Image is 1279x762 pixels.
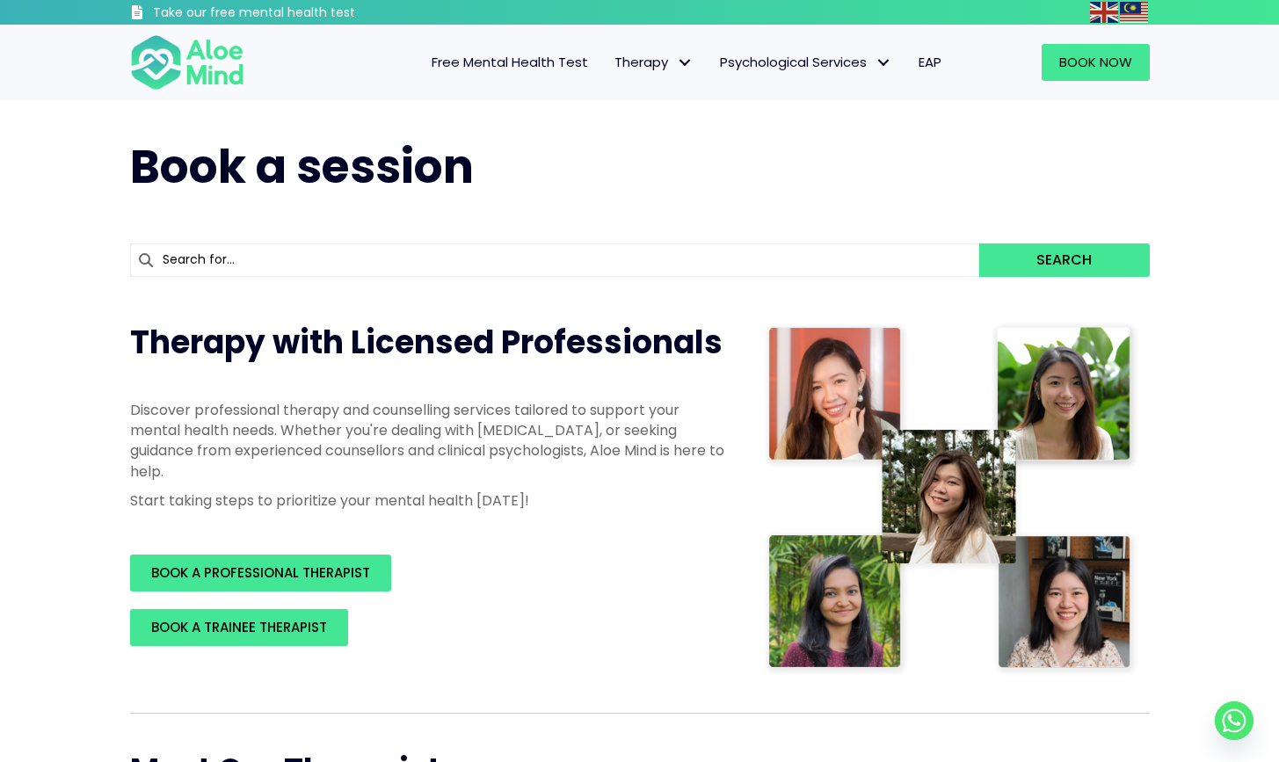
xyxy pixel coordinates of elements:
[1120,2,1150,22] a: Malay
[130,490,728,511] p: Start taking steps to prioritize your mental health [DATE]!
[130,4,449,25] a: Take our free mental health test
[130,320,723,365] span: Therapy with Licensed Professionals
[432,53,588,71] span: Free Mental Health Test
[1090,2,1120,22] a: English
[153,4,449,22] h3: Take our free mental health test
[418,44,601,81] a: Free Mental Health Test
[1042,44,1150,81] a: Book Now
[601,44,707,81] a: TherapyTherapy: submenu
[720,53,892,71] span: Psychological Services
[614,53,694,71] span: Therapy
[130,33,244,91] img: Aloe mind Logo
[871,50,897,76] span: Psychological Services: submenu
[267,44,955,81] nav: Menu
[151,618,327,636] span: BOOK A TRAINEE THERAPIST
[130,555,391,591] a: BOOK A PROFESSIONAL THERAPIST
[763,321,1139,678] img: Therapist collage
[1215,701,1254,740] a: Whatsapp
[919,53,941,71] span: EAP
[905,44,955,81] a: EAP
[130,134,474,199] span: Book a session
[130,243,980,277] input: Search for...
[979,243,1149,277] button: Search
[1120,2,1148,23] img: ms
[130,400,728,482] p: Discover professional therapy and counselling services tailored to support your mental health nee...
[1059,53,1132,71] span: Book Now
[151,563,370,582] span: BOOK A PROFESSIONAL THERAPIST
[130,609,348,646] a: BOOK A TRAINEE THERAPIST
[672,50,698,76] span: Therapy: submenu
[1090,2,1118,23] img: en
[707,44,905,81] a: Psychological ServicesPsychological Services: submenu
